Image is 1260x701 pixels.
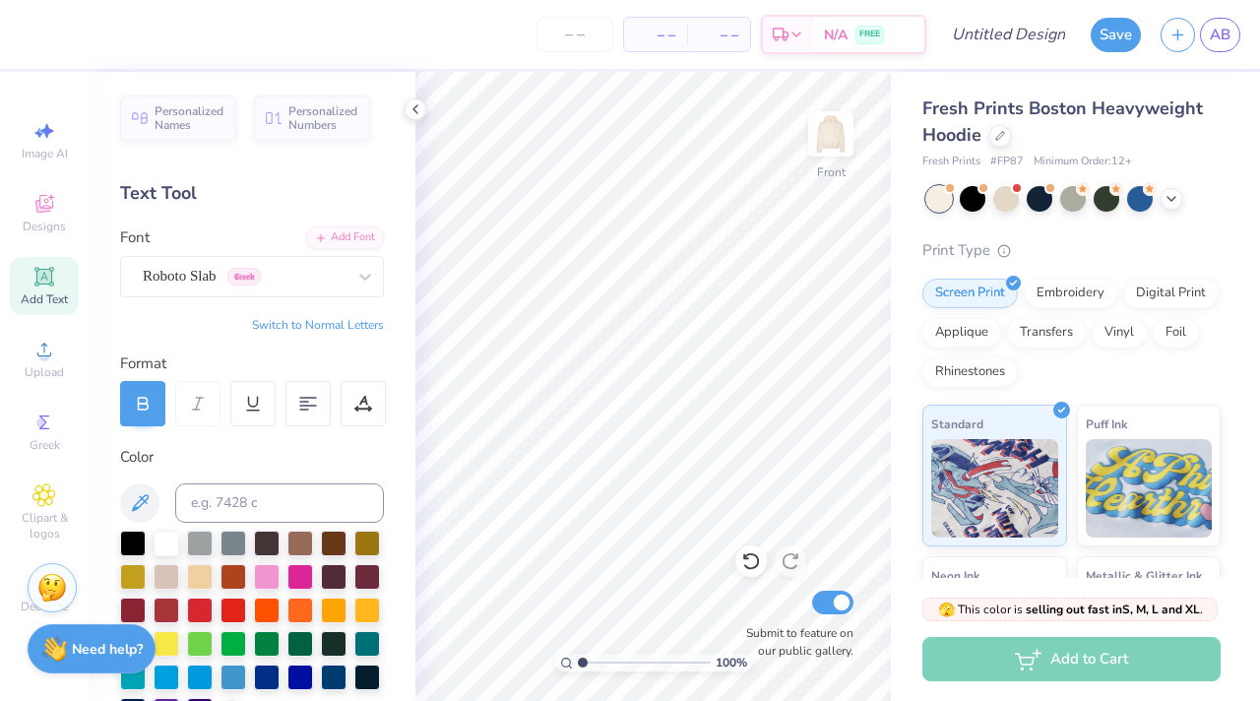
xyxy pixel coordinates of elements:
div: Print Type [922,239,1221,262]
label: Submit to feature on our public gallery. [735,624,853,660]
div: Add Font [306,226,384,249]
span: – – [636,25,675,45]
span: Designs [23,219,66,234]
div: Digital Print [1123,279,1219,308]
span: Fresh Prints Boston Heavyweight Hoodie [922,96,1203,147]
div: Format [120,352,386,375]
span: Puff Ink [1086,414,1127,434]
span: Minimum Order: 12 + [1034,154,1132,170]
span: Decorate [21,599,68,614]
a: AB [1200,18,1240,52]
span: 100 % [716,654,747,671]
div: Color [120,446,384,469]
button: Switch to Normal Letters [252,317,384,333]
span: This color is . [938,601,1203,618]
input: – – [536,17,613,52]
span: Clipart & logos [10,510,79,542]
div: Foil [1153,318,1199,348]
div: Transfers [1007,318,1086,348]
span: Upload [25,364,64,380]
span: Metallic & Glitter Ink [1086,565,1202,586]
div: Embroidery [1024,279,1117,308]
img: Puff Ink [1086,439,1213,538]
span: – – [699,25,738,45]
span: AB [1210,24,1230,46]
div: Applique [922,318,1001,348]
input: e.g. 7428 c [175,483,384,523]
span: N/A [824,25,848,45]
div: Vinyl [1092,318,1147,348]
strong: selling out fast in S, M, L and XL [1026,602,1200,617]
span: Standard [931,414,983,434]
span: Personalized Numbers [288,104,358,132]
span: Image AI [22,146,68,161]
span: Fresh Prints [922,154,980,170]
input: Untitled Design [936,15,1081,54]
span: Greek [30,437,60,453]
span: Add Text [21,291,68,307]
span: Neon Ink [931,565,979,586]
button: Save [1091,18,1141,52]
div: Rhinestones [922,357,1018,387]
span: # FP87 [990,154,1024,170]
label: Font [120,226,150,249]
div: Screen Print [922,279,1018,308]
span: 🫣 [938,601,955,619]
div: Text Tool [120,180,384,207]
span: Personalized Names [155,104,224,132]
img: Front [811,114,850,154]
div: Front [817,163,846,181]
strong: Need help? [72,640,143,659]
span: FREE [859,28,880,41]
img: Standard [931,439,1058,538]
